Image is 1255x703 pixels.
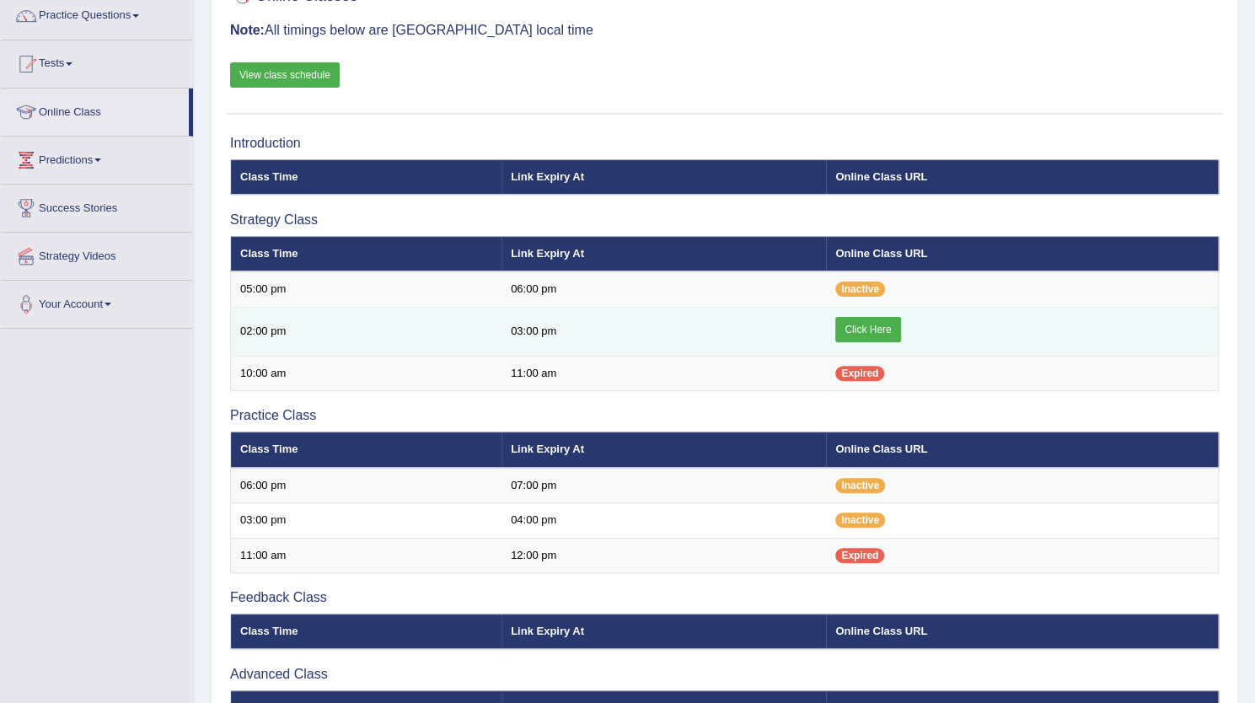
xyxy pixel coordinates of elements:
span: Inactive [835,282,885,297]
th: Online Class URL [826,236,1218,271]
th: Link Expiry At [501,614,826,649]
th: Class Time [231,159,502,195]
td: 02:00 pm [231,307,502,356]
a: Success Stories [1,185,193,227]
th: Class Time [231,614,502,649]
h3: Strategy Class [230,212,1219,228]
span: Inactive [835,478,885,493]
a: Your Account [1,281,193,323]
th: Class Time [231,236,502,271]
b: Note: [230,23,265,37]
td: 12:00 pm [501,538,826,573]
th: Online Class URL [826,614,1218,649]
td: 03:00 pm [501,307,826,356]
a: Online Class [1,89,189,131]
a: Click Here [835,317,900,342]
a: Predictions [1,137,193,179]
a: Strategy Videos [1,233,193,275]
th: Link Expiry At [501,432,826,467]
th: Class Time [231,432,502,467]
td: 07:00 pm [501,468,826,503]
span: Expired [835,366,884,381]
td: 05:00 pm [231,271,502,307]
h3: Feedback Class [230,590,1219,605]
h3: Advanced Class [230,667,1219,682]
h3: Introduction [230,136,1219,151]
td: 03:00 pm [231,503,502,539]
th: Online Class URL [826,432,1218,467]
a: Tests [1,40,193,83]
td: 11:00 am [501,356,826,391]
th: Link Expiry At [501,236,826,271]
td: 10:00 am [231,356,502,391]
td: 04:00 pm [501,503,826,539]
span: Inactive [835,512,885,528]
span: Expired [835,548,884,563]
td: 06:00 pm [231,468,502,503]
a: View class schedule [230,62,340,88]
h3: All timings below are [GEOGRAPHIC_DATA] local time [230,23,1219,38]
th: Link Expiry At [501,159,826,195]
h3: Practice Class [230,408,1219,423]
td: 11:00 am [231,538,502,573]
th: Online Class URL [826,159,1218,195]
td: 06:00 pm [501,271,826,307]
